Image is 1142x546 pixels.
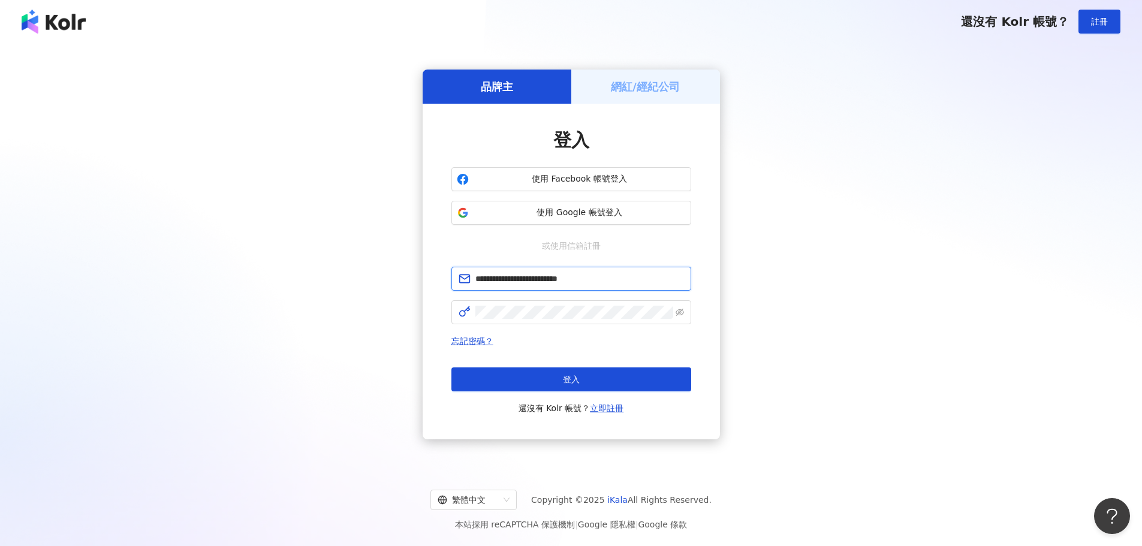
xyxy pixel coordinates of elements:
[1094,498,1130,534] iframe: Help Scout Beacon - Open
[451,367,691,391] button: 登入
[563,375,580,384] span: 登入
[575,520,578,529] span: |
[481,79,513,94] h5: 品牌主
[531,493,712,507] span: Copyright © 2025 All Rights Reserved.
[676,308,684,316] span: eye-invisible
[1078,10,1120,34] button: 註冊
[474,207,686,219] span: 使用 Google 帳號登入
[590,403,623,413] a: 立即註冊
[611,79,680,94] h5: 網紅/經紀公司
[607,495,628,505] a: iKala
[638,520,687,529] a: Google 條款
[438,490,499,509] div: 繁體中文
[22,10,86,34] img: logo
[635,520,638,529] span: |
[961,14,1069,29] span: 還沒有 Kolr 帳號？
[534,239,609,252] span: 或使用信箱註冊
[553,129,589,150] span: 登入
[451,336,493,346] a: 忘記密碼？
[451,167,691,191] button: 使用 Facebook 帳號登入
[1091,17,1108,26] span: 註冊
[455,517,687,532] span: 本站採用 reCAPTCHA 保護機制
[474,173,686,185] span: 使用 Facebook 帳號登入
[578,520,635,529] a: Google 隱私權
[451,201,691,225] button: 使用 Google 帳號登入
[519,401,624,415] span: 還沒有 Kolr 帳號？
